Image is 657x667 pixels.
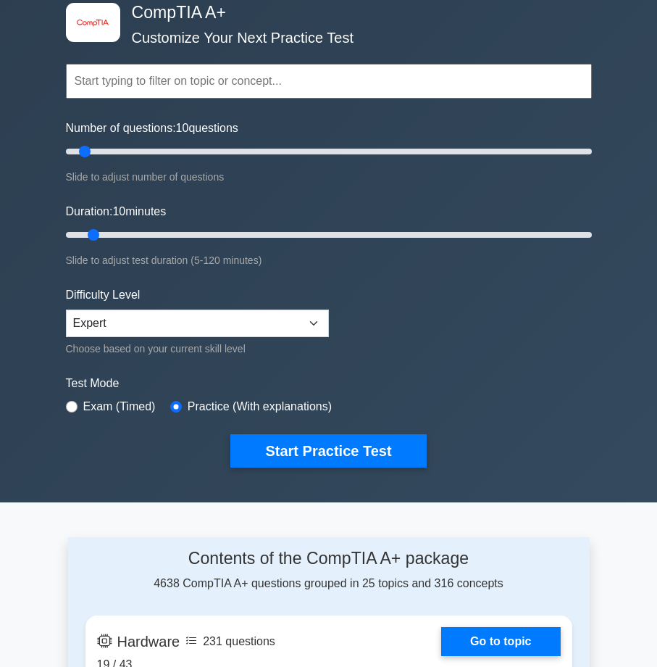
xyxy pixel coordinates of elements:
[230,434,426,468] button: Start Practice Test
[66,286,141,304] label: Difficulty Level
[66,203,167,220] label: Duration: minutes
[85,549,572,569] h4: Contents of the CompTIA A+ package
[66,340,329,357] div: Choose based on your current skill level
[126,3,521,23] h4: CompTIA A+
[66,375,592,392] label: Test Mode
[66,168,592,186] div: Slide to adjust number of questions
[83,398,156,415] label: Exam (Timed)
[85,549,572,592] div: 4638 CompTIA A+ questions grouped in 25 topics and 316 concepts
[66,64,592,99] input: Start typing to filter on topic or concept...
[112,205,125,217] span: 10
[188,398,332,415] label: Practice (With explanations)
[441,627,560,656] a: Go to topic
[66,120,238,137] label: Number of questions: questions
[176,122,189,134] span: 10
[66,252,592,269] div: Slide to adjust test duration (5-120 minutes)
